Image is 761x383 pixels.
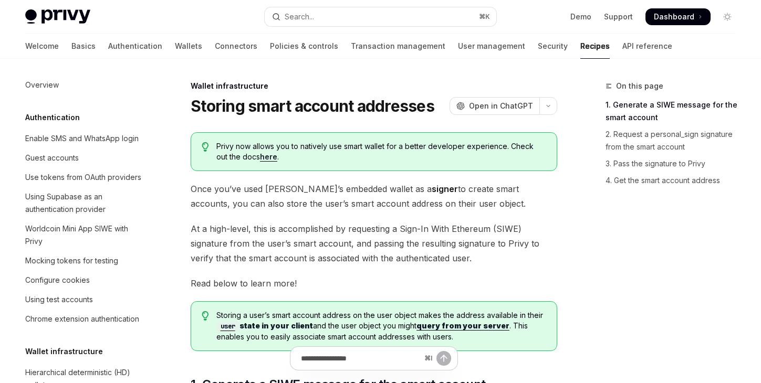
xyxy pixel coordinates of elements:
[71,34,96,59] a: Basics
[450,97,539,115] button: Open in ChatGPT
[17,168,151,187] a: Use tokens from OAuth providers
[606,126,744,155] a: 2. Request a personal_sign signature from the smart account
[622,34,672,59] a: API reference
[25,313,139,325] div: Chrome extension authentication
[606,155,744,172] a: 3. Pass the signature to Privy
[270,34,338,59] a: Policies & controls
[25,171,141,184] div: Use tokens from OAuth providers
[17,271,151,290] a: Configure cookies
[191,221,557,265] span: At a high-level, this is accomplished by requesting a Sign-In With Ethereum (SIWE) signature from...
[17,76,151,94] a: Overview
[719,8,736,25] button: Toggle dark mode
[25,111,80,124] h5: Authentication
[25,345,103,358] h5: Wallet infrastructure
[216,310,546,342] span: Storing a user’s smart account address on the user object makes the address available in their an...
[25,254,118,267] div: Mocking tokens for testing
[616,80,663,92] span: On this page
[606,97,744,126] a: 1. Generate a SIWE message for the smart account
[469,101,533,111] span: Open in ChatGPT
[17,310,151,328] a: Chrome extension authentication
[351,34,445,59] a: Transaction management
[416,321,509,330] b: query from your server
[25,132,139,145] div: Enable SMS and WhatsApp login
[654,12,694,22] span: Dashboard
[645,8,711,25] a: Dashboard
[17,219,151,251] a: Worldcoin Mini App SIWE with Privy
[432,184,458,194] strong: signer
[25,274,90,286] div: Configure cookies
[175,34,202,59] a: Wallets
[216,321,313,330] a: userstate in your client
[202,142,209,152] svg: Tip
[17,187,151,219] a: Using Supabase as an authentication provider
[191,81,557,91] div: Wallet infrastructure
[479,13,490,21] span: ⌘ K
[458,34,525,59] a: User management
[580,34,610,59] a: Recipes
[108,34,162,59] a: Authentication
[25,152,79,164] div: Guest accounts
[25,293,93,306] div: Using test accounts
[25,222,145,248] div: Worldcoin Mini App SIWE with Privy
[17,129,151,148] a: Enable SMS and WhatsApp login
[604,12,633,22] a: Support
[25,79,59,91] div: Overview
[260,152,277,162] a: here
[25,190,145,216] div: Using Supabase as an authentication provider
[416,321,509,331] a: query from your server
[17,290,151,309] a: Using test accounts
[265,7,496,26] button: Open search
[301,347,420,370] input: Ask a question...
[606,172,744,189] a: 4. Get the smart account address
[285,10,314,23] div: Search...
[17,251,151,270] a: Mocking tokens for testing
[216,141,546,162] span: Privy now allows you to natively use smart wallet for a better developer experience. Check out th...
[216,321,313,330] b: state in your client
[25,34,59,59] a: Welcome
[191,276,557,291] span: Read below to learn more!
[17,148,151,167] a: Guest accounts
[191,182,557,211] span: Once you’ve used [PERSON_NAME]’s embedded wallet as a to create smart accounts, you can also stor...
[202,311,209,321] svg: Tip
[216,321,239,332] code: user
[191,97,434,115] h1: Storing smart account addresses
[436,351,451,366] button: Send message
[215,34,257,59] a: Connectors
[570,12,591,22] a: Demo
[25,9,90,24] img: light logo
[538,34,568,59] a: Security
